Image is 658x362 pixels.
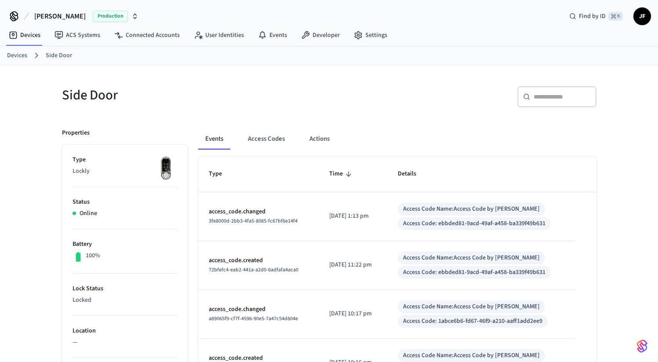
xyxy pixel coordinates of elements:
p: Battery [73,240,177,249]
p: [DATE] 1:13 pm [329,212,376,221]
div: Access Code: ebbded81-9acd-49af-a458-ba339f49b631 [403,268,545,277]
img: SeamLogoGradient.69752ec5.svg [637,339,647,353]
a: ACS Systems [47,27,107,43]
p: Online [80,209,97,218]
button: Access Codes [241,128,292,150]
a: Settings [347,27,394,43]
p: Properties [62,128,90,138]
div: ant example [198,128,596,150]
div: Access Code Name: Access Code by [PERSON_NAME] [403,351,540,360]
a: Events [251,27,294,43]
p: 100% [86,251,100,260]
span: Type [209,167,233,181]
span: 72bfefc4-eab2-441a-a2d0-6adfafa4aca0 [209,266,298,274]
a: Devices [7,51,27,60]
p: Lockly [73,167,177,176]
button: JF [633,7,651,25]
span: Time [329,167,354,181]
img: Lockly Vision Lock, Front [155,155,177,182]
h5: Side Door [62,86,324,104]
span: Details [398,167,428,181]
p: access_code.changed [209,305,309,314]
p: Status [73,197,177,207]
span: [PERSON_NAME] [34,11,86,22]
p: — [73,338,177,347]
a: Developer [294,27,347,43]
div: Access Code: ebbded81-9acd-49af-a458-ba339f49b631 [403,219,545,228]
div: Access Code Name: Access Code by [PERSON_NAME] [403,205,540,214]
button: Events [198,128,230,150]
p: Location [73,326,177,336]
div: Access Code: 1abce6b6-fd67-46f9-a210-aaff1add2ee9 [403,317,542,326]
p: access_code.created [209,256,309,265]
p: [DATE] 10:17 pm [329,309,376,318]
a: User Identities [187,27,251,43]
button: Actions [302,128,337,150]
span: ⌘ K [608,12,623,21]
a: Devices [2,27,47,43]
div: Access Code Name: Access Code by [PERSON_NAME] [403,302,540,311]
span: a89065f9-cf7f-4596-90e5-7a47c54d804e [209,315,298,322]
div: Find by ID⌘ K [562,8,630,24]
span: JF [634,8,650,24]
p: Type [73,155,177,165]
span: Production [93,11,128,22]
p: [DATE] 11:22 pm [329,260,376,270]
div: Access Code Name: Access Code by [PERSON_NAME] [403,253,540,263]
span: 3fe8000d-2bb3-4fa5-8085-fc67bf6e14f4 [209,217,298,225]
p: Lock Status [73,284,177,293]
p: access_code.changed [209,207,309,216]
a: Side Door [46,51,72,60]
p: Locked [73,296,177,305]
span: Find by ID [579,12,606,21]
a: Connected Accounts [107,27,187,43]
